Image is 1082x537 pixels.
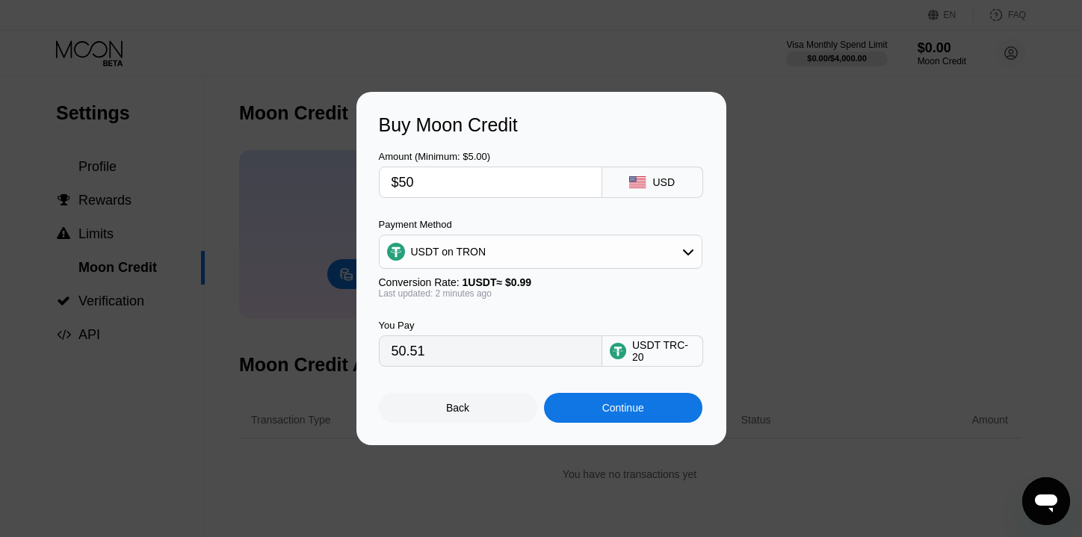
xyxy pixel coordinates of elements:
[379,393,537,423] div: Back
[379,320,602,331] div: You Pay
[379,114,704,136] div: Buy Moon Credit
[379,219,702,230] div: Payment Method
[380,237,702,267] div: USDT on TRON
[379,276,702,288] div: Conversion Rate:
[652,176,675,188] div: USD
[411,246,486,258] div: USDT on TRON
[544,393,702,423] div: Continue
[632,339,695,363] div: USDT TRC-20
[463,276,532,288] span: 1 USDT ≈ $0.99
[1022,477,1070,525] iframe: Button to launch messaging window
[379,288,702,299] div: Last updated: 2 minutes ago
[379,151,602,162] div: Amount (Minimum: $5.00)
[392,167,590,197] input: $0.00
[602,402,644,414] div: Continue
[446,402,469,414] div: Back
